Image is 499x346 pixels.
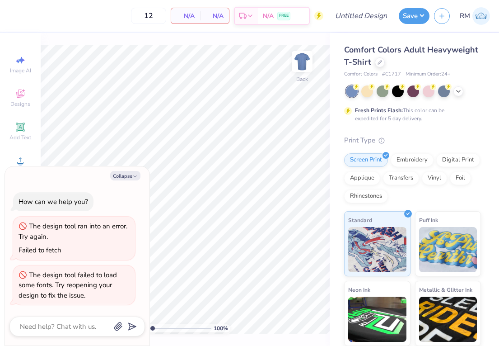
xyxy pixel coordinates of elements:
div: The design tool ran into an error. Try again. [19,222,127,241]
span: Image AI [10,67,31,74]
img: Metallic & Glitter Ink [419,297,477,342]
span: Neon Ink [348,285,370,294]
a: RM [460,7,490,25]
input: – – [131,8,166,24]
span: N/A [205,11,224,21]
div: Back [296,75,308,83]
span: Metallic & Glitter Ink [419,285,472,294]
div: Embroidery [391,153,434,167]
img: Raissa Miglioli [472,7,490,25]
span: Puff Ink [419,215,438,225]
span: # C1717 [382,71,401,78]
span: Designs [10,100,30,108]
div: Transfers [383,171,419,185]
strong: Fresh Prints Flash: [355,107,403,114]
img: Neon Ink [348,297,406,342]
span: Standard [348,215,372,225]
div: Applique [344,171,380,185]
div: How can we help you? [19,197,88,206]
div: Print Type [344,135,481,146]
span: Minimum Order: 24 + [406,71,451,78]
div: Digital Print [436,153,480,167]
div: Foil [450,171,471,185]
span: Comfort Colors Adult Heavyweight T-Shirt [344,44,478,67]
div: Failed to fetch [19,246,61,255]
span: 100 % [214,324,228,332]
input: Untitled Design [328,7,394,25]
span: N/A [263,11,274,21]
div: Vinyl [422,171,447,185]
div: The design tool failed to load some fonts. Try reopening your design to fix the issue. [19,270,117,300]
img: Back [293,52,311,71]
div: Screen Print [344,153,388,167]
img: Puff Ink [419,227,477,272]
div: This color can be expedited for 5 day delivery. [355,106,466,123]
div: Rhinestones [344,190,388,203]
button: Save [399,8,429,24]
span: Comfort Colors [344,71,378,78]
span: FREE [279,13,289,19]
img: Standard [348,227,406,272]
span: Add Text [9,134,31,141]
button: Collapse [110,171,140,180]
span: RM [460,11,470,21]
span: N/A [177,11,195,21]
